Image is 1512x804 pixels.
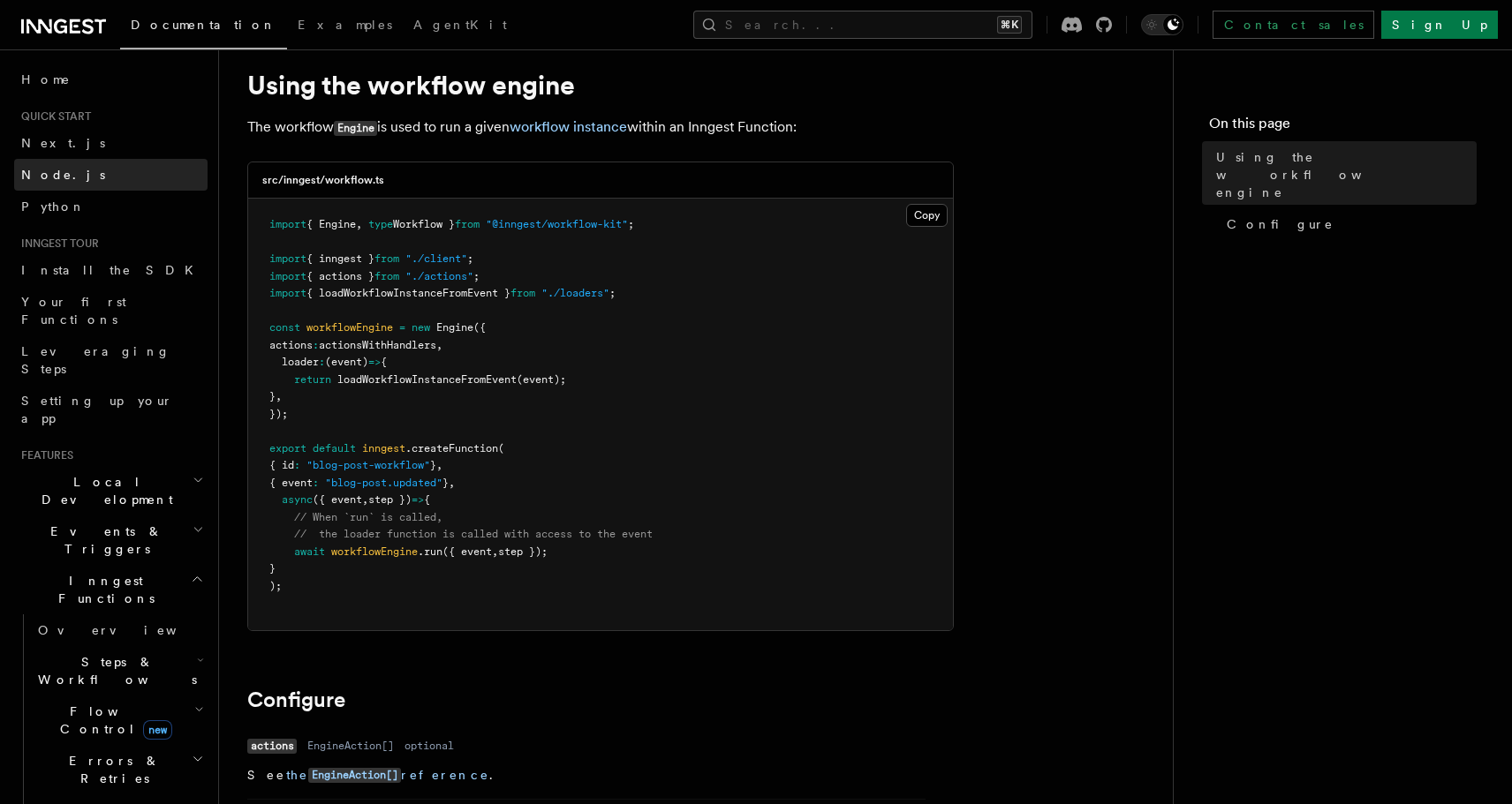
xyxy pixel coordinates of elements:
[21,168,105,182] span: Node.js
[404,739,454,753] dd: optional
[517,373,566,386] span: (event);
[424,493,430,506] span: {
[247,688,345,712] a: Configure
[307,739,394,753] dd: EngineAction[]
[269,442,306,455] span: export
[313,339,319,351] span: :
[269,390,276,402] span: }
[14,237,99,251] span: Inngest tour
[325,477,442,489] span: "blog-post.updated"
[21,295,126,327] span: Your first Functions
[399,321,405,334] span: =
[362,493,368,506] span: ,
[14,127,208,159] a: Next.js
[269,270,306,282] span: import
[269,339,313,351] span: actions
[21,136,105,150] span: Next.js
[14,109,91,124] span: Quick start
[31,653,197,688] span: Steps & Workflows
[14,515,208,565] button: Events & Triggers
[269,252,306,265] span: import
[14,254,208,286] a: Install the SDK
[14,448,73,462] span: Features
[405,270,473,282] span: "./actions"
[14,335,208,385] a: Leveraging Steps
[269,408,288,420] span: });
[21,199,86,214] span: Python
[14,565,208,614] button: Inngest Functions
[282,356,319,368] span: loader
[286,768,489,782] a: theEngineAction[]reference
[269,580,282,592] span: );
[131,18,276,32] span: Documentation
[405,252,467,265] span: "./client"
[308,768,401,783] code: EngineAction[]
[374,252,399,265] span: from
[269,287,306,299] span: import
[455,218,480,230] span: from
[14,64,208,95] a: Home
[294,545,325,558] span: await
[1141,14,1183,35] button: Toggle dark mode
[247,766,926,785] p: See .
[14,572,191,607] span: Inngest Functions
[269,459,294,471] span: { id
[997,16,1022,34] kbd: ⌘K
[374,270,399,282] span: from
[1216,148,1477,201] span: Using the workflow engine
[430,459,436,471] span: }
[31,646,208,695] button: Steps & Workflows
[14,191,208,222] a: Python
[331,545,418,558] span: workflowEngine
[120,5,287,49] a: Documentation
[31,614,208,646] a: Overview
[306,321,393,334] span: workflowEngine
[143,720,172,740] span: new
[436,339,442,351] span: ,
[1209,141,1477,208] a: Using the workflow engine
[486,218,628,230] span: "@inngest/workflow-kit"
[276,390,282,402] span: ,
[294,373,331,386] span: return
[31,745,208,794] button: Errors & Retries
[306,218,356,230] span: { Engine
[510,118,627,135] a: workflow instance
[298,18,392,32] span: Examples
[269,321,300,334] span: const
[282,493,313,506] span: async
[541,287,609,299] span: "./loaders"
[368,218,393,230] span: type
[405,442,498,455] span: .createFunction
[1213,11,1374,39] a: Contact sales
[269,218,306,230] span: import
[473,270,480,282] span: ;
[294,459,300,471] span: :
[1220,208,1477,240] a: Configure
[436,321,473,334] span: Engine
[418,545,442,558] span: .run
[14,286,208,335] a: Your first Functions
[906,204,948,227] button: Copy
[38,623,220,637] span: Overview
[21,263,204,277] span: Install the SDK
[498,442,504,455] span: (
[1381,11,1498,39] a: Sign Up
[393,218,455,230] span: Workflow }
[381,356,387,368] span: {
[473,321,486,334] span: ({
[609,287,616,299] span: ;
[368,493,412,506] span: step })
[693,11,1032,39] button: Search...⌘K
[294,511,442,523] span: // When `run` is called,
[306,287,510,299] span: { loadWorkflowInstanceFromEvent }
[313,493,362,506] span: ({ event
[449,477,455,489] span: ,
[368,356,381,368] span: =>
[313,477,319,489] span: :
[14,522,193,558] span: Events & Triggers
[319,356,325,368] span: :
[14,159,208,191] a: Node.js
[306,270,374,282] span: { actions }
[412,493,424,506] span: =>
[412,321,430,334] span: new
